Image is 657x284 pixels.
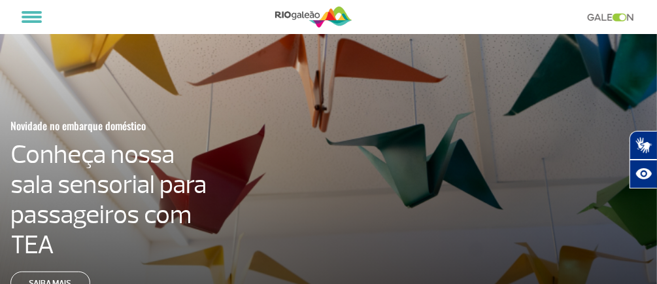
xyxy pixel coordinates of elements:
h3: Novidade no embarque doméstico [10,112,229,139]
button: Abrir recursos assistivos. [630,160,657,188]
button: Abrir tradutor de língua de sinais. [630,131,657,160]
h4: Conheça nossa sala sensorial para passageiros com TEA [10,139,218,260]
div: Plugin de acessibilidade da Hand Talk. [630,131,657,188]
